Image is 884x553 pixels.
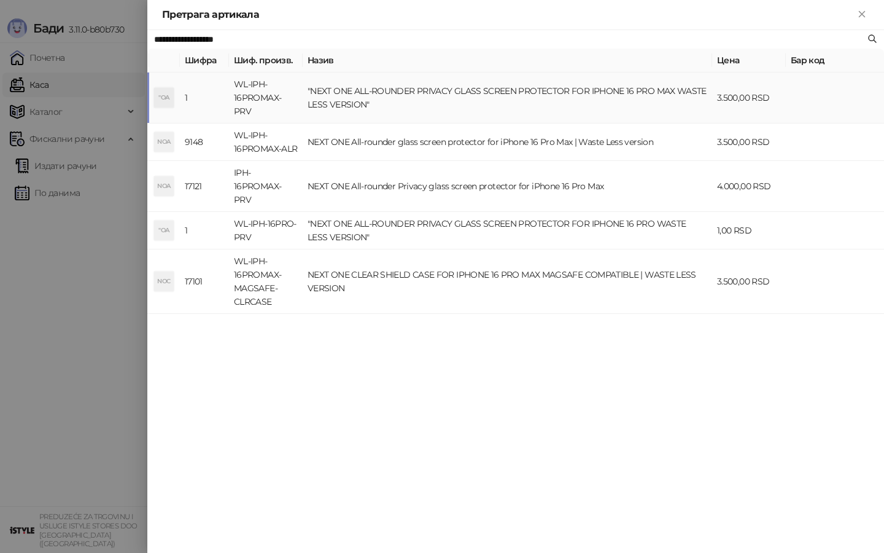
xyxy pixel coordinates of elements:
div: NOA [154,132,174,152]
button: Close [855,7,869,22]
td: 17121 [180,161,229,212]
td: 17101 [180,249,229,314]
td: 9148 [180,124,229,161]
th: Назив [303,49,712,73]
td: 3.500,00 RSD [712,73,786,124]
td: 1,00 RSD [712,212,786,249]
td: WL-IPH-16PRO-PRV [229,212,303,249]
td: "NEXT ONE ALL-ROUNDER PRIVACY GLASS SCREEN PROTECTOR FOR IPHONE 16 PRO MAX WASTE LESS VERSION" [303,73,712,124]
td: 1 [180,73,229,124]
div: NOC [154,272,174,291]
th: Бар код [786,49,884,73]
div: "OA [154,221,174,240]
th: Шифра [180,49,229,73]
td: WL-IPH-16PROMAX-PRV [229,73,303,124]
td: NEXT ONE CLEAR SHIELD CASE FOR IPHONE 16 PRO MAX MAGSAFE COMPATIBLE | WASTE LESS VERSION [303,249,712,314]
td: "NEXT ONE ALL-ROUNDER PRIVACY GLASS SCREEN PROTECTOR FOR IPHONE 16 PRO WASTE LESS VERSION" [303,212,712,249]
div: Претрага артикала [162,7,855,22]
td: 1 [180,212,229,249]
td: 3.500,00 RSD [712,124,786,161]
td: WL-IPH-16PROMAX-ALR [229,124,303,161]
td: WL-IPH-16PROMAX-MAGSAFE-CLRCASE [229,249,303,314]
th: Шиф. произв. [229,49,303,73]
td: IPH-16PROMAX-PRV [229,161,303,212]
div: NOA [154,176,174,196]
div: "OA [154,88,174,108]
td: NEXT ONE All-rounder glass screen protector for iPhone 16 Pro Max | Waste Less version [303,124,712,161]
td: 4.000,00 RSD [712,161,786,212]
td: NEXT ONE All-rounder Privacy glass screen protector for iPhone 16 Pro Max [303,161,712,212]
th: Цена [712,49,786,73]
td: 3.500,00 RSD [712,249,786,314]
